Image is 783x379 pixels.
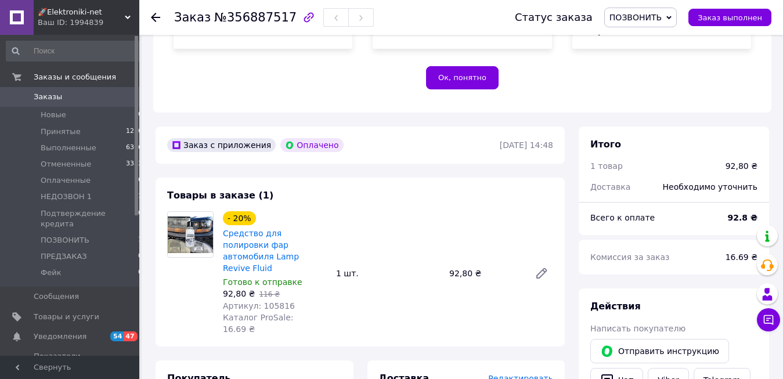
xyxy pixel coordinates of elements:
[138,110,142,120] span: 0
[138,175,142,186] span: 0
[174,10,211,24] span: Заказ
[34,92,62,102] span: Заказы
[6,41,143,62] input: Поиск
[223,211,256,225] div: - 20%
[757,308,780,331] button: Чат с покупателем
[590,182,630,192] span: Доставка
[126,143,142,153] span: 6366
[590,213,655,222] span: Всего к оплате
[41,235,89,246] span: ПОЗВОНИТЬ
[426,66,499,89] button: Ок, понятно
[726,160,757,172] div: 92,80 ₴
[688,9,771,26] button: Заказ выполнен
[280,138,343,152] div: Оплачено
[515,12,593,23] div: Статус заказа
[167,138,276,152] div: Заказ с приложения
[167,190,273,201] span: Товары в заказе (1)
[38,17,139,28] div: Ваш ID: 1994839
[138,268,142,278] span: 0
[590,252,670,262] span: Комиссия за заказ
[609,13,662,22] span: ПОЗВОНИТЬ
[445,265,525,281] div: 92,80 ₴
[168,216,213,253] img: Средство для полировки фар автомобиля Lamp Revive Fluid
[590,161,623,171] span: 1 товар
[34,312,99,322] span: Товары и услуги
[126,159,142,169] span: 3383
[34,291,79,302] span: Сообщения
[590,324,685,333] span: Написать покупателю
[223,277,302,287] span: Готово к отправке
[728,213,757,222] b: 92.8 ₴
[223,289,255,298] span: 92,80 ₴
[138,235,142,246] span: 1
[223,301,295,311] span: Артикул: 105816
[138,251,142,262] span: 0
[138,192,142,202] span: 1
[656,174,764,200] div: Необходимо уточнить
[124,331,137,341] span: 47
[590,139,621,150] span: Итого
[41,143,96,153] span: Выполненные
[214,10,297,24] span: №356887517
[41,159,91,169] span: Отмененные
[331,265,445,281] div: 1 шт.
[698,13,762,22] span: Заказ выполнен
[726,252,757,262] span: 16.69 ₴
[41,175,91,186] span: Оплаченные
[590,339,729,363] button: Отправить инструкцию
[590,301,641,312] span: Действия
[38,7,125,17] span: 🚀Elektroniki-net
[41,208,138,229] span: Подтверждение кредита
[126,127,142,137] span: 1250
[151,12,160,23] div: Вернуться назад
[41,268,62,278] span: Фейк
[530,262,553,285] a: Редактировать
[138,208,142,229] span: 0
[34,72,116,82] span: Заказы и сообщения
[41,251,87,262] span: ПРЕДЗАКАЗ
[41,127,81,137] span: Принятые
[34,331,86,342] span: Уведомления
[223,229,299,273] a: Средство для полировки фар автомобиля Lamp Revive Fluid
[110,331,124,341] span: 54
[500,140,553,150] time: [DATE] 14:48
[41,192,92,202] span: НЕДОЗВОН 1
[41,110,66,120] span: Новые
[34,351,107,372] span: Показатели работы компании
[259,290,280,298] span: 116 ₴
[223,313,293,334] span: Каталог ProSale: 16.69 ₴
[438,73,486,82] span: Ок, понятно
